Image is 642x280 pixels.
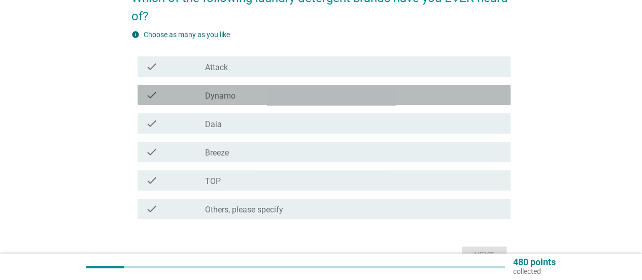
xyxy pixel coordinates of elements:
label: Choose as many as you like [144,30,230,39]
i: check [146,89,158,101]
i: check [146,174,158,186]
i: check [146,117,158,130]
label: Attack [205,63,228,73]
i: check [146,203,158,215]
i: check [146,146,158,158]
i: info [131,30,140,39]
label: TOP [205,176,221,186]
p: 480 points [513,258,556,267]
i: check [146,60,158,73]
p: collected [513,267,556,276]
label: Dynamo [205,91,235,101]
label: Others, please specify [205,205,283,215]
label: Daia [205,119,222,130]
label: Breeze [205,148,229,158]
